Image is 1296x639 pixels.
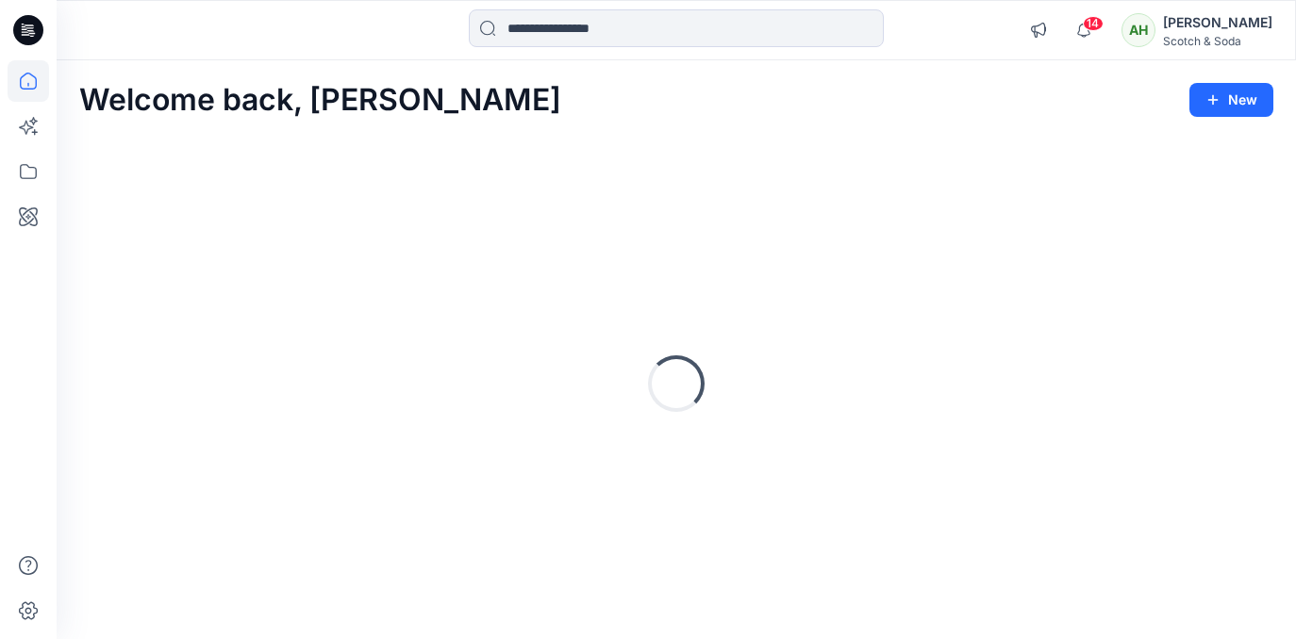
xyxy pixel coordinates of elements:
button: New [1189,83,1273,117]
div: Scotch & Soda [1163,34,1272,48]
span: 14 [1083,16,1104,31]
h2: Welcome back, [PERSON_NAME] [79,83,561,118]
div: AH [1122,13,1155,47]
div: [PERSON_NAME] [1163,11,1272,34]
